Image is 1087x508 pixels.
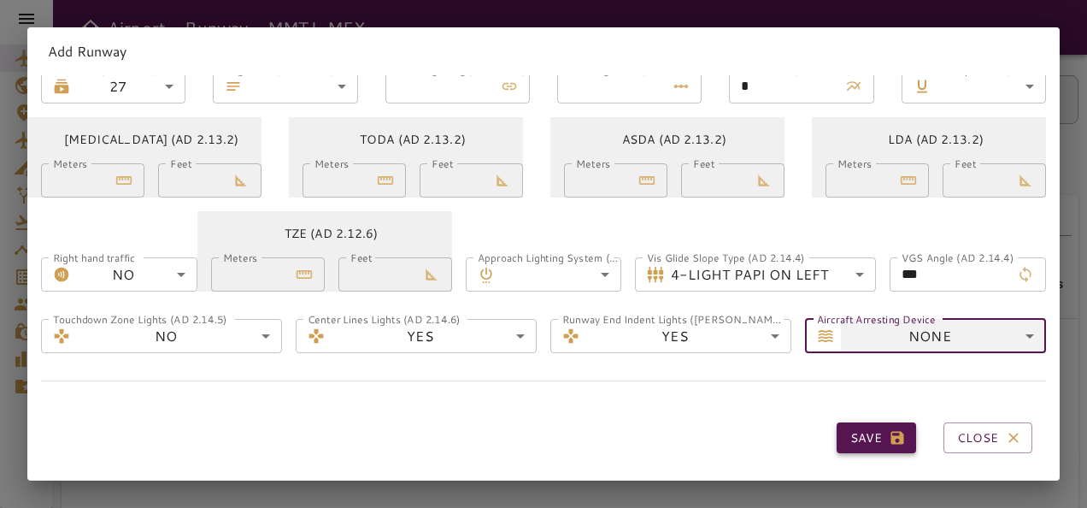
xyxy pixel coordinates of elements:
div: NO [77,257,197,292]
button: Save [837,422,916,454]
h6: [MEDICAL_DATA] (AD 2.13.2) [64,131,239,150]
label: Feet [955,156,977,170]
div: NO [77,319,282,353]
label: Runway End Indent Lights ([PERSON_NAME]) (AD [DATE]) [562,311,787,326]
label: Headings True (AD 2.12.2) [569,62,698,76]
label: Meters [223,250,257,264]
label: Feet [432,156,454,170]
label: Feet [693,156,715,170]
div: ​ [502,257,622,292]
p: Add Runway [48,41,1039,62]
label: Identifier (AD 2.12.1) [53,62,157,76]
div: YES [586,319,791,353]
label: Touchdown Zone Lights (AD 2.14.5) [53,311,227,326]
label: Feet [350,250,373,264]
div: 4-LIGHT PAPI ON LEFT [671,257,876,292]
div: ​ [937,69,1046,103]
label: Right hand traffic [53,250,136,264]
h6: ASDA (AD 2.13.2) [622,131,726,150]
h6: TODA (AD 2.13.2) [360,131,466,150]
label: Gradient % (AD 2.12.7) [741,62,851,76]
label: Meters [314,156,349,170]
label: Feet [170,156,192,170]
label: Vis Glide Slope Type (AD 2.14.4) [647,250,805,264]
label: Center Lines Lights (AD 2.14.6) [308,311,461,326]
label: Meters [53,156,87,170]
label: Meters [576,156,610,170]
label: Alignment (AD 2.12.1) [225,62,334,76]
h6: LDA (AD 2.13.2) [888,131,984,150]
div: NONE [841,319,1046,353]
label: Approach Lighting System (Jeppesen) [478,250,618,264]
label: Gradient Up/Down (AD 2.12.7) [914,62,1043,76]
div: 27 [77,69,185,103]
div: YES [332,319,537,353]
div: ​ [249,69,357,103]
label: Meters [837,156,872,170]
h6: TZE (AD 2.12.6) [285,225,379,244]
label: VGS Angle (AD 2.14.4) [902,250,1014,264]
button: Close [943,422,1032,454]
label: Headings Mag (AD 2.12.2) [397,62,526,76]
label: Aircraft Arresting Device [817,311,936,326]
